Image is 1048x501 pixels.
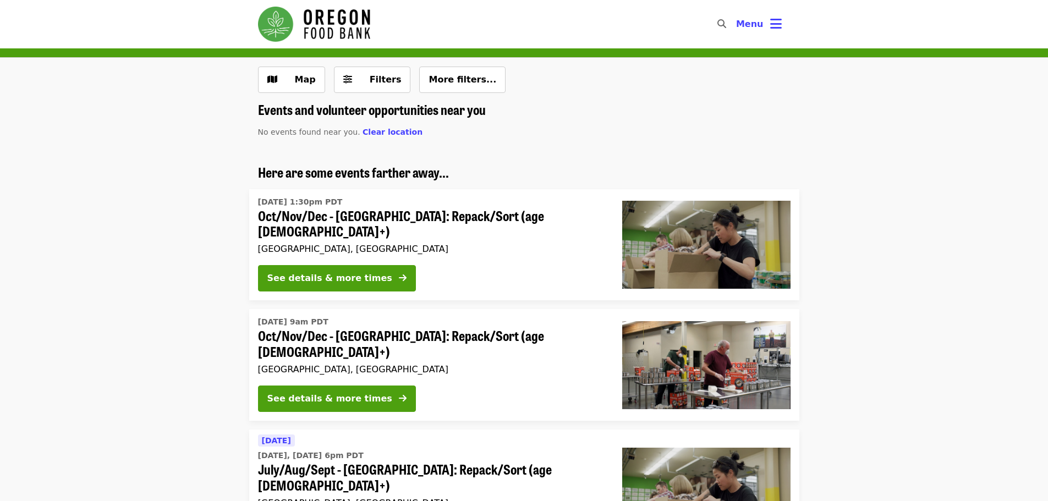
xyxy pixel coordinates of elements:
[736,19,764,29] span: Menu
[334,67,411,93] button: Filters (0 selected)
[258,100,486,119] span: Events and volunteer opportunities near you
[622,321,791,409] img: Oct/Nov/Dec - Portland: Repack/Sort (age 16+) organized by Oregon Food Bank
[733,11,742,37] input: Search
[258,461,605,493] span: July/Aug/Sept - [GEOGRAPHIC_DATA]: Repack/Sort (age [DEMOGRAPHIC_DATA]+)
[262,436,291,445] span: [DATE]
[258,386,416,412] button: See details & more times
[295,74,316,85] span: Map
[258,7,370,42] img: Oregon Food Bank - Home
[622,201,791,289] img: Oct/Nov/Dec - Portland: Repack/Sort (age 8+) organized by Oregon Food Bank
[258,162,449,181] span: Here are some events farther away...
[249,189,799,301] a: See details for "Oct/Nov/Dec - Portland: Repack/Sort (age 8+)"
[267,272,392,285] div: See details & more times
[429,74,496,85] span: More filters...
[267,74,277,85] i: map icon
[343,74,352,85] i: sliders-h icon
[399,393,407,404] i: arrow-right icon
[258,244,605,254] div: [GEOGRAPHIC_DATA], [GEOGRAPHIC_DATA]
[399,273,407,283] i: arrow-right icon
[258,208,605,240] span: Oct/Nov/Dec - [GEOGRAPHIC_DATA]: Repack/Sort (age [DEMOGRAPHIC_DATA]+)
[258,128,360,136] span: No events found near you.
[419,67,506,93] button: More filters...
[249,309,799,421] a: See details for "Oct/Nov/Dec - Portland: Repack/Sort (age 16+)"
[770,16,782,32] i: bars icon
[258,450,364,461] time: [DATE], [DATE] 6pm PDT
[258,196,343,208] time: [DATE] 1:30pm PDT
[258,67,325,93] button: Show map view
[370,74,402,85] span: Filters
[363,128,423,136] span: Clear location
[258,265,416,291] button: See details & more times
[258,316,328,328] time: [DATE] 9am PDT
[258,328,605,360] span: Oct/Nov/Dec - [GEOGRAPHIC_DATA]: Repack/Sort (age [DEMOGRAPHIC_DATA]+)
[258,364,605,375] div: [GEOGRAPHIC_DATA], [GEOGRAPHIC_DATA]
[717,19,726,29] i: search icon
[727,11,791,37] button: Toggle account menu
[363,126,423,138] button: Clear location
[267,392,392,405] div: See details & more times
